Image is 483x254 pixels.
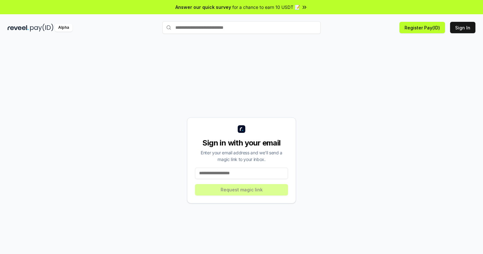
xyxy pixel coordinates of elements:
button: Sign In [450,22,475,33]
img: pay_id [30,24,53,32]
div: Alpha [55,24,72,32]
img: logo_small [238,125,245,133]
div: Enter your email address and we’ll send a magic link to your inbox. [195,149,288,163]
span: for a chance to earn 10 USDT 📝 [232,4,300,10]
img: reveel_dark [8,24,29,32]
button: Register Pay(ID) [399,22,445,33]
span: Answer our quick survey [175,4,231,10]
div: Sign in with your email [195,138,288,148]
